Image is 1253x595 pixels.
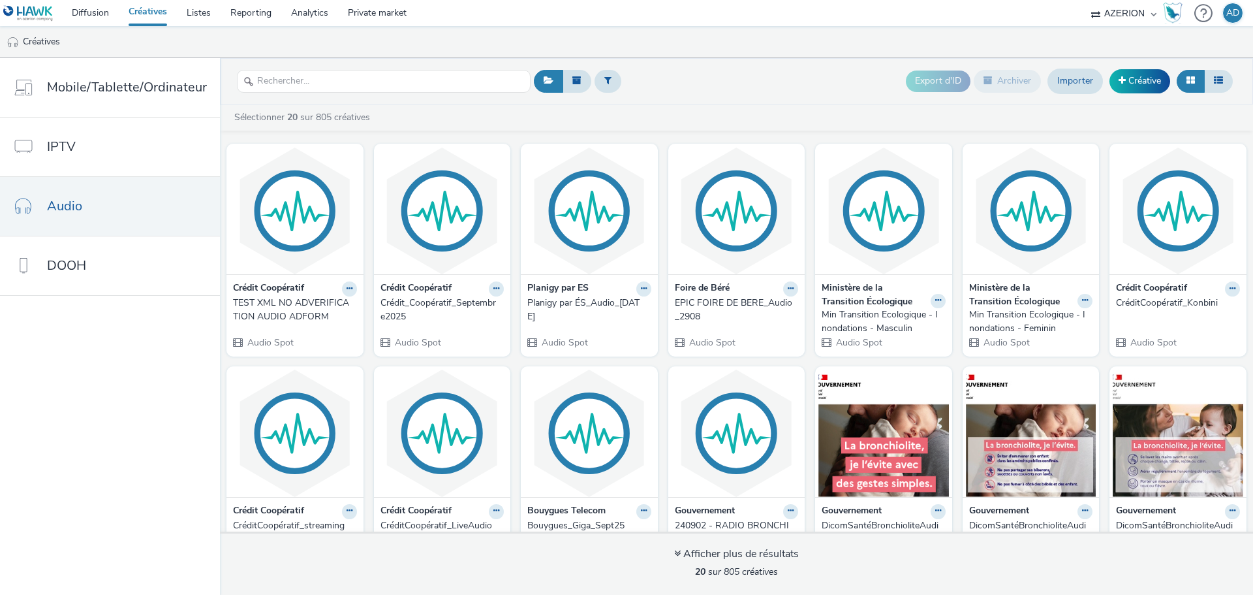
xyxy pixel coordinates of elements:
[377,147,508,274] img: Crédit_Coopératif_Septembre2025 visual
[233,504,304,519] strong: Crédit Coopératif
[527,519,651,532] a: Bouygues_Giga_Sept25
[672,147,802,274] img: EPIC FOIRE DE BERE_Audio_2908 visual
[47,197,82,216] span: Audio
[822,308,940,335] div: Min Transition Ecologique - Inondations - Masculin
[674,547,799,562] div: Afficher plus de résultats
[1177,70,1205,92] button: Grille
[47,137,76,156] span: IPTV
[380,297,504,323] a: Crédit_Coopératif_Septembre2025
[982,336,1030,349] span: Audio Spot
[1116,519,1235,546] div: DicomSantéBronchioliteAudio - Deezer - DO
[380,504,452,519] strong: Crédit Coopératif
[47,78,207,97] span: Mobile/Tablette/Ordinateur
[1163,3,1188,24] a: Hawk Academy
[524,147,655,274] img: Planigy par ÉS_Audio_01.09.2025 visual
[380,297,499,323] div: Crédit_Coopératif_Septembre2025
[230,370,360,497] img: CréditCoopératif_streaming visual
[380,519,504,532] a: CréditCoopératif_LiveAudio
[969,308,1088,335] div: Min Transition Ecologique - Inondations - Feminin
[527,504,606,519] strong: Bouygues Telecom
[230,147,360,274] img: TEST XML NO ADVERIFICATION AUDIO ADFORM visual
[233,519,352,532] div: CréditCoopératif_streaming
[1226,3,1239,23] div: AD
[3,5,54,22] img: undefined Logo
[246,336,294,349] span: Audio Spot
[1047,69,1103,93] a: Importer
[527,297,651,323] a: Planigy par ÉS_Audio_[DATE]
[969,519,1093,546] a: DicomSantéBronchioliteAudio - Deezer - DONT
[969,519,1088,546] div: DicomSantéBronchioliteAudio - Deezer - DONT
[675,519,799,546] a: 240902 - RADIO BRONCHIOLITE 30s V2.mp3 - ALL
[527,281,589,297] strong: Planigy par ES
[818,370,949,497] img: DicomSantéBronchioliteAudio - Deezer - GENERIQUE visual
[835,336,882,349] span: Audio Spot
[822,281,927,308] strong: Ministère de la Transition Écologique
[7,36,20,49] img: audio
[675,504,735,519] strong: Gouvernement
[47,256,86,275] span: DOOH
[969,308,1093,335] a: Min Transition Ecologique - Inondations - Feminin
[1116,519,1240,546] a: DicomSantéBronchioliteAudio - Deezer - DO
[695,566,778,578] span: sur 805 créatives
[1116,297,1240,310] a: CréditCoopératif_Konbini
[377,370,508,497] img: CréditCoopératif_LiveAudio visual
[233,281,304,297] strong: Crédit Coopératif
[675,519,794,546] div: 240902 - RADIO BRONCHIOLITE 30s V2.mp3 - ALL
[527,519,646,532] div: Bouygues_Giga_Sept25
[233,111,375,123] a: Sélectionner sur 805 créatives
[818,147,949,274] img: Min Transition Ecologique - Inondations - Masculin visual
[237,70,531,93] input: Rechercher...
[675,297,799,323] a: EPIC FOIRE DE BERE_Audio_2908
[233,297,357,323] a: TEST XML NO ADVERIFICATION AUDIO ADFORM
[688,336,735,349] span: Audio Spot
[974,70,1041,92] button: Archiver
[527,297,646,323] div: Planigy par ÉS_Audio_[DATE]
[1163,3,1183,24] img: Hawk Academy
[1113,147,1243,274] img: CréditCoopératif_Konbini visual
[524,370,655,497] img: Bouygues_Giga_Sept25 visual
[380,281,452,297] strong: Crédit Coopératif
[822,519,946,546] a: DicomSantéBronchioliteAudio - Deezer - GENERIQUE
[1113,370,1243,497] img: DicomSantéBronchioliteAudio - Deezer - DO visual
[233,519,357,532] a: CréditCoopératif_streaming
[672,370,802,497] img: 240902 - RADIO BRONCHIOLITE 30s V2.mp3 - ALL visual
[540,336,588,349] span: Audio Spot
[822,519,940,546] div: DicomSantéBronchioliteAudio - Deezer - GENERIQUE
[1129,336,1177,349] span: Audio Spot
[380,519,499,532] div: CréditCoopératif_LiveAudio
[822,504,882,519] strong: Gouvernement
[1204,70,1233,92] button: Liste
[1109,69,1170,93] a: Créative
[675,297,794,323] div: EPIC FOIRE DE BERE_Audio_2908
[1116,297,1235,310] div: CréditCoopératif_Konbini
[822,308,946,335] a: Min Transition Ecologique - Inondations - Masculin
[969,504,1029,519] strong: Gouvernement
[695,566,705,578] strong: 20
[906,71,970,91] button: Export d'ID
[1116,504,1176,519] strong: Gouvernement
[1116,281,1187,297] strong: Crédit Coopératif
[287,111,298,123] strong: 20
[394,336,441,349] span: Audio Spot
[233,297,352,323] div: TEST XML NO ADVERIFICATION AUDIO ADFORM
[966,147,1096,274] img: Min Transition Ecologique - Inondations - Feminin visual
[966,370,1096,497] img: DicomSantéBronchioliteAudio - Deezer - DONT visual
[675,281,730,297] strong: Foire de Béré
[969,281,1075,308] strong: Ministère de la Transition Écologique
